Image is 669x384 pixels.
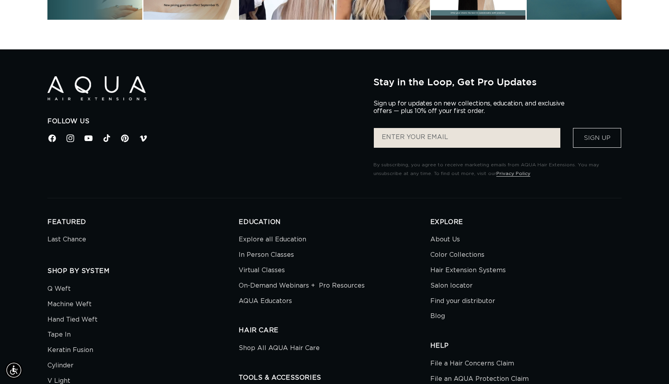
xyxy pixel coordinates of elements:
[430,234,460,247] a: About Us
[47,358,73,373] a: Cylinder
[374,128,560,148] input: ENTER YOUR EMAIL
[239,278,365,294] a: On-Demand Webinars + Pro Resources
[47,343,93,358] a: Keratin Fusion
[430,309,445,324] a: Blog
[239,247,294,263] a: In Person Classes
[47,117,362,126] h2: Follow Us
[47,234,86,247] a: Last Chance
[629,346,669,384] iframe: Chat Widget
[430,358,514,371] a: File a Hair Concerns Claim
[430,342,622,350] h2: HELP
[47,76,146,100] img: Aqua Hair Extensions
[5,361,23,379] div: Accessibility Menu
[239,374,430,382] h2: TOOLS & ACCESSORIES
[430,263,506,278] a: Hair Extension Systems
[239,263,285,278] a: Virtual Classes
[239,218,430,226] h2: EDUCATION
[373,161,622,178] p: By subscribing, you agree to receive marketing emails from AQUA Hair Extensions. You may unsubscr...
[239,294,292,309] a: AQUA Educators
[430,247,484,263] a: Color Collections
[239,343,320,356] a: Shop All AQUA Hair Care
[239,234,306,247] a: Explore all Education
[47,218,239,226] h2: FEATURED
[373,76,622,87] h2: Stay in the Loop, Get Pro Updates
[47,297,92,312] a: Machine Weft
[430,218,622,226] h2: EXPLORE
[47,267,239,275] h2: SHOP BY SYSTEM
[496,171,530,176] a: Privacy Policy
[47,327,71,343] a: Tape In
[430,278,473,294] a: Salon locator
[47,283,71,297] a: Q Weft
[239,326,430,335] h2: HAIR CARE
[430,294,495,309] a: Find your distributor
[47,312,98,328] a: Hand Tied Weft
[373,100,571,115] p: Sign up for updates on new collections, education, and exclusive offers — plus 10% off your first...
[573,128,621,148] button: Sign Up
